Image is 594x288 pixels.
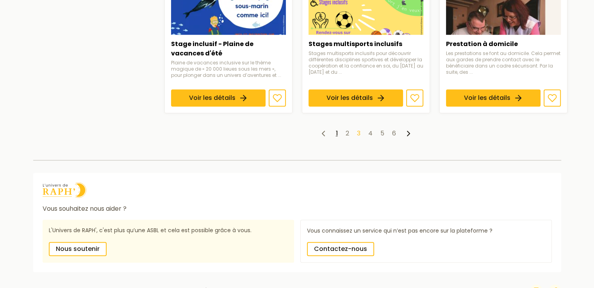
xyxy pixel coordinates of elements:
[43,182,86,198] img: logo Univers de Raph
[357,129,360,138] a: 3
[346,129,349,138] a: 2
[309,89,403,107] a: Voir les détails
[368,129,373,138] a: 4
[336,129,338,138] a: 1
[269,89,286,107] button: Ajouter aux favoris
[49,242,107,256] a: Nous soutenir
[307,242,374,256] a: Contactez-nous
[171,89,266,107] a: Voir les détails
[406,89,423,107] button: Ajouter aux favoris
[380,129,384,138] a: 5
[49,226,288,236] p: L'Univers de RAPH', c'est plus qu’une ASBL et cela est possible grâce à vous.
[544,89,561,107] button: Ajouter aux favoris
[314,244,367,254] span: Contactez-nous
[392,129,396,138] a: 6
[56,244,100,254] span: Nous soutenir
[43,204,552,213] p: Vous souhaitez nous aider ?
[307,226,545,236] p: Vous connaissez un service qui n’est pas encore sur la plateforme ?
[446,89,540,107] a: Voir les détails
